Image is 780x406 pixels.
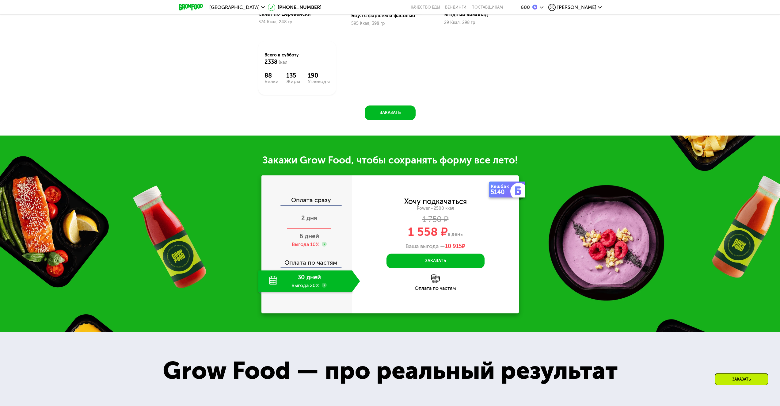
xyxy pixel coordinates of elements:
[404,198,467,205] div: Хочу подкачаться
[209,5,260,10] span: [GEOGRAPHIC_DATA]
[308,79,330,84] div: Углеводы
[292,241,319,248] div: Выгода 10%
[264,72,279,79] div: 88
[448,231,463,237] span: в день
[411,5,440,10] a: Качество еды
[444,20,522,25] div: 29 Ккал, 298 гр
[264,59,277,65] span: 2338
[715,373,768,385] div: Заказать
[491,189,512,195] div: 5140
[491,184,512,189] div: Кешбэк
[351,21,429,26] div: 595 Ккал, 398 гр
[445,243,462,250] span: 10 915
[264,52,330,66] div: Всего в субботу
[308,72,330,79] div: 190
[445,243,465,250] span: ₽
[301,214,317,222] span: 2 дня
[431,274,440,283] img: l6xcnZfty9opOoJh.png
[277,60,287,65] span: Ккал
[262,253,352,267] div: Оплата по частям
[352,206,519,211] div: Power ~2500 ккал
[365,105,416,120] button: Заказать
[258,20,336,25] div: 374 Ккал, 248 гр
[299,232,319,240] span: 6 дней
[445,5,466,10] a: Вендинги
[286,79,300,84] div: Жиры
[144,352,636,389] div: Grow Food — про реальный результат
[471,5,503,10] div: поставщикам
[268,4,322,11] a: [PHONE_NUMBER]
[521,5,530,10] div: 600
[352,216,519,223] div: 1 750 ₽
[264,79,279,84] div: Белки
[557,5,596,10] span: [PERSON_NAME]
[352,286,519,291] div: Оплата по частям
[286,72,300,79] div: 135
[262,197,352,205] div: Оплата сразу
[386,254,485,268] button: Заказать
[408,225,448,239] span: 1 558 ₽
[352,243,519,250] div: Ваша выгода —
[351,13,434,19] div: Боул с фаршем и фасолью
[444,12,527,18] div: Ягодный лимонад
